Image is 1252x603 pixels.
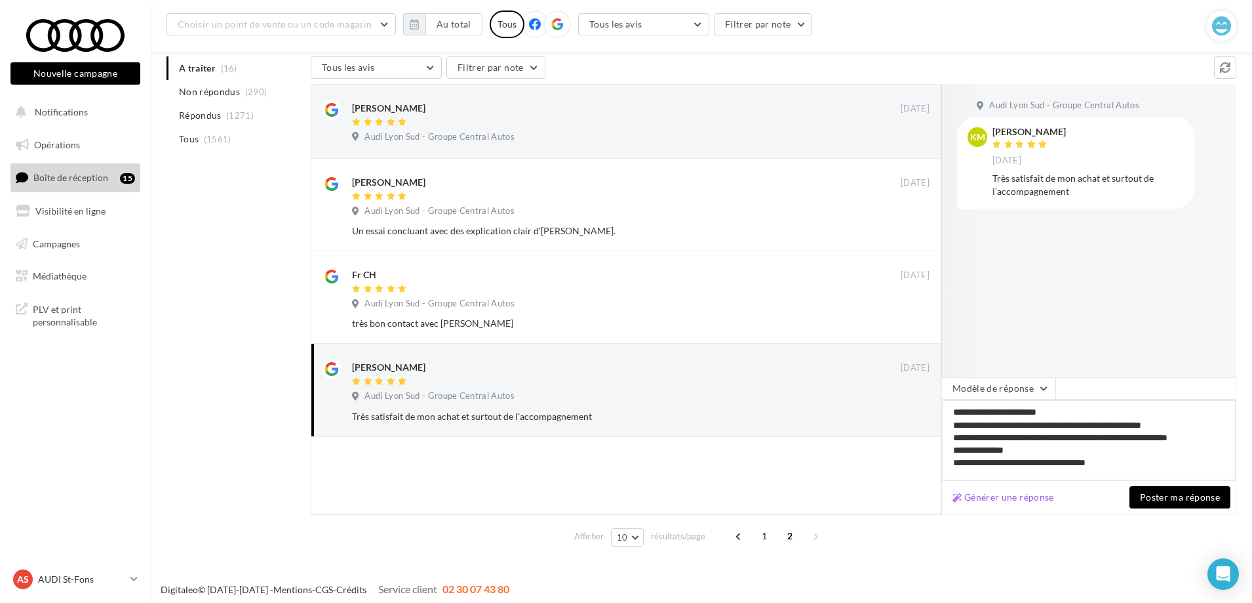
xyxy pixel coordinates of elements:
a: Opérations [8,131,143,159]
span: Répondus [179,109,222,122]
a: Boîte de réception15 [8,163,143,192]
span: [DATE] [901,177,929,189]
a: Digitaleo [161,584,198,595]
button: Modèle de réponse [941,377,1055,400]
button: Choisir un point de vente ou un code magasin [166,13,396,35]
span: 2 [779,526,800,547]
span: Audi Lyon Sud - Groupe Central Autos [364,298,515,310]
span: 02 30 07 43 80 [442,583,509,595]
span: Boîte de réception [33,172,108,183]
span: Choisir un point de vente ou un code magasin [178,18,372,30]
span: [DATE] [901,103,929,115]
button: Tous les avis [578,13,709,35]
div: Très satisfait de mon achat et surtout de l’accompagnement [992,172,1184,198]
a: Mentions [273,584,312,595]
div: [PERSON_NAME] [352,102,425,115]
span: Campagnes [33,238,80,249]
span: Médiathèque [33,270,87,281]
span: © [DATE]-[DATE] - - - [161,584,509,595]
span: (1271) [226,110,254,121]
span: résultats/page [651,530,705,543]
span: Audi Lyon Sud - Groupe Central Autos [364,131,515,143]
button: Tous les avis [311,56,442,79]
div: Open Intercom Messenger [1207,558,1239,590]
span: AS [17,573,29,586]
span: Audi Lyon Sud - Groupe Central Autos [364,390,515,402]
div: très bon contact avec [PERSON_NAME] [352,317,844,330]
span: Tous les avis [322,62,375,73]
span: (1561) [204,134,231,144]
button: Notifications [8,98,138,126]
button: Poster ma réponse [1129,486,1230,509]
button: Filtrer par note [446,56,545,79]
button: Au total [403,13,482,35]
span: PLV et print personnalisable [33,301,135,329]
span: Afficher [574,530,604,543]
p: AUDI St-Fons [38,573,125,586]
span: Service client [378,583,437,595]
span: Tous [179,133,199,146]
a: AS AUDI St-Fons [10,567,140,592]
span: Opérations [34,139,80,150]
span: [DATE] [992,155,1021,167]
span: [DATE] [901,362,929,374]
div: [PERSON_NAME] [992,127,1066,136]
a: Campagnes [8,230,143,258]
span: Tous les avis [589,18,642,30]
span: km [970,131,985,144]
span: Non répondus [179,85,240,98]
a: CGS [315,584,333,595]
span: Visibilité en ligne [35,205,106,217]
span: 1 [754,526,775,547]
div: [PERSON_NAME] [352,361,425,374]
span: (290) [245,87,267,97]
button: 10 [611,528,644,547]
div: 15 [120,173,135,184]
a: Crédits [336,584,366,595]
a: Visibilité en ligne [8,198,143,225]
span: Audi Lyon Sud - Groupe Central Autos [989,100,1139,112]
a: PLV et print personnalisable [8,295,143,334]
div: Un essai concluant avec des explication clair d'[PERSON_NAME]. [352,224,844,238]
button: Générer une réponse [947,489,1059,505]
span: 10 [617,532,628,543]
div: Tous [490,10,524,38]
a: Médiathèque [8,262,143,290]
span: [DATE] [901,270,929,281]
button: Filtrer par note [714,13,813,35]
button: Nouvelle campagne [10,62,140,85]
span: Audi Lyon Sud - Groupe Central Autos [364,205,515,217]
div: Très satisfait de mon achat et surtout de l’accompagnement [352,410,844,423]
div: [PERSON_NAME] [352,176,425,189]
button: Au total [425,13,482,35]
div: Fr CH [352,268,376,281]
span: Notifications [35,106,88,117]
